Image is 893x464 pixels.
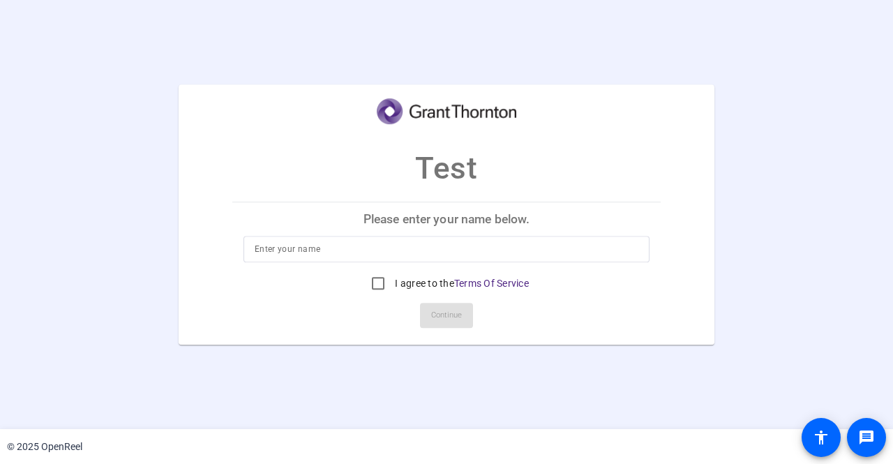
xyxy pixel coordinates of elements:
[255,241,638,257] input: Enter your name
[813,429,830,446] mat-icon: accessibility
[415,145,477,191] p: Test
[454,278,529,289] a: Terms Of Service
[7,440,82,454] div: © 2025 OpenReel
[858,429,875,446] mat-icon: message
[232,202,661,236] p: Please enter your name below.
[392,276,529,290] label: I agree to the
[377,98,516,124] img: company-logo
